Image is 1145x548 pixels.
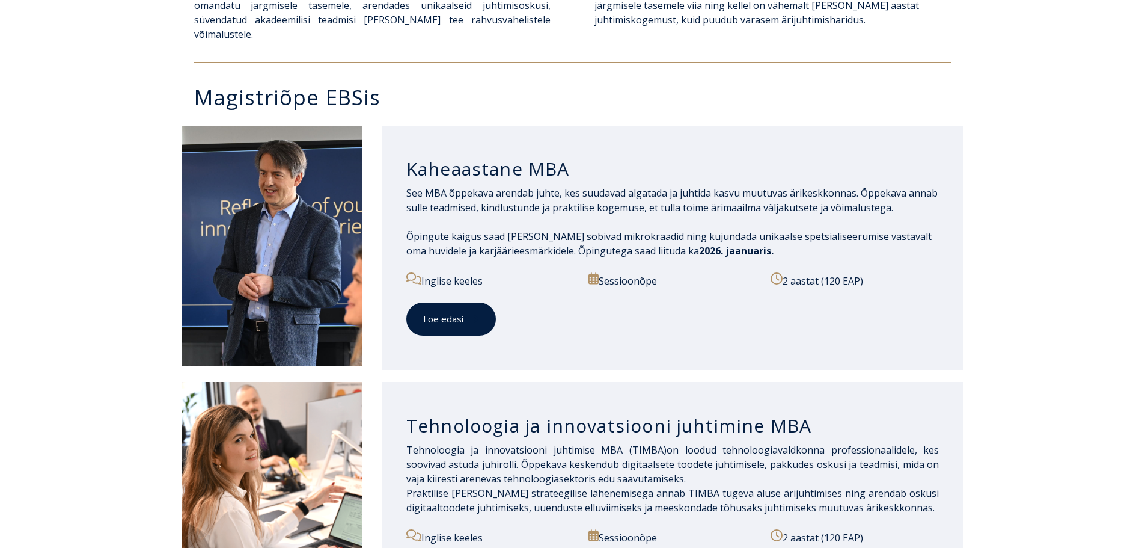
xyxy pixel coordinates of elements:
[406,487,939,514] span: Praktilise [PERSON_NAME] strateegilise lähenemisega annab TIMBA tugeva aluse ärijuhtimises ning a...
[406,158,939,180] h3: Kaheaastane MBA
[406,272,575,288] p: Inglise keeles
[182,126,362,366] img: DSC_2098
[406,229,939,258] p: Õpingute käigus saad [PERSON_NAME] sobivad mikrokraadid ning kujundada unikaalse spetsialiseerumi...
[406,529,575,545] p: Inglise keeles
[588,272,757,288] p: Sessioonõpe
[588,529,757,545] p: Sessioonõpe
[406,303,496,336] a: Loe edasi
[771,529,939,545] p: 2 aastat (120 EAP)
[406,414,939,437] h3: Tehnoloogia ja innovatsiooni juhtimine MBA
[406,443,667,457] span: Tehnoloogia ja innovatsiooni juhtimise MBA (TIMBA)
[699,244,774,257] span: 2026. jaanuaris.
[194,87,963,108] h3: Magistriõpe EBSis
[406,186,939,215] p: See MBA õppekava arendab juhte, kes suudavad algatada ja juhtida kasvu muutuvas ärikeskkonnas. Õp...
[771,272,939,288] p: 2 aastat (120 EAP)
[406,443,939,485] span: on loodud tehnoloogiavaldkonna professionaalidele, kes soovivad astuda juhirolli. Õppekava kesken...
